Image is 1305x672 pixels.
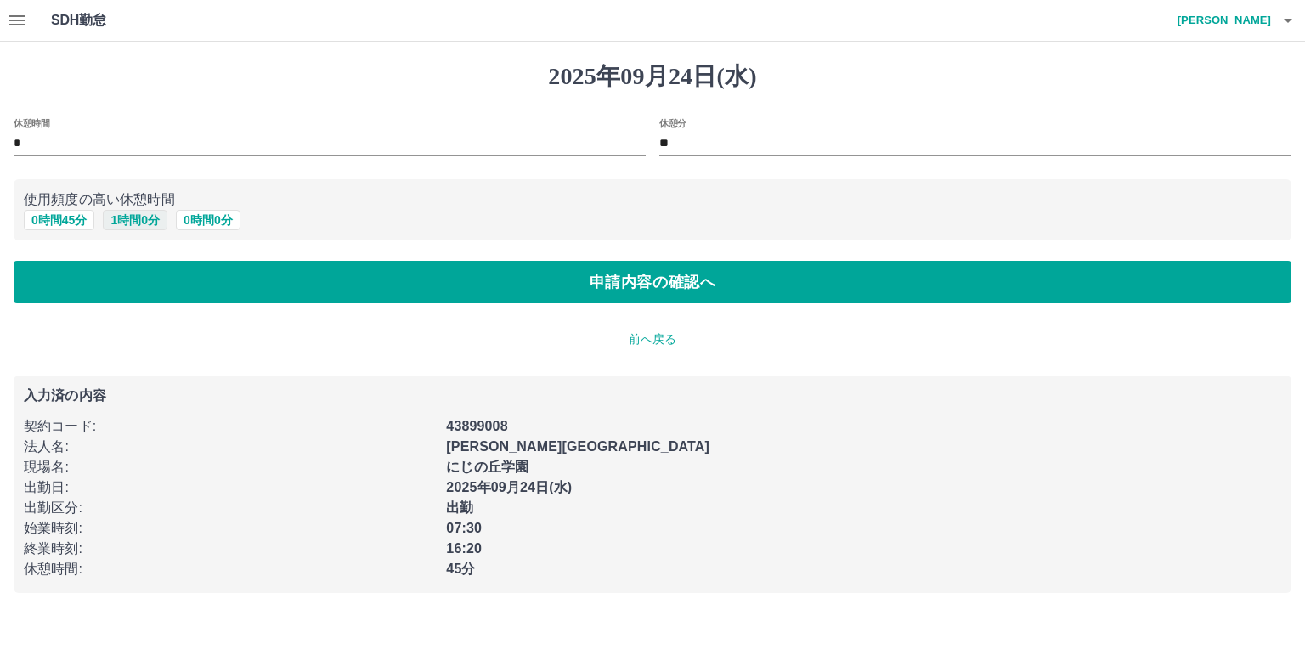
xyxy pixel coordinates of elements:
p: 終業時刻 : [24,539,436,559]
p: 契約コード : [24,416,436,437]
p: 入力済の内容 [24,389,1281,403]
b: [PERSON_NAME][GEOGRAPHIC_DATA] [446,439,709,454]
button: 0時間0分 [176,210,240,230]
button: 1時間0分 [103,210,167,230]
label: 休憩分 [659,116,686,129]
p: 現場名 : [24,457,436,477]
b: 16:20 [446,541,482,556]
p: 使用頻度の高い休憩時間 [24,189,1281,210]
p: 前へ戻る [14,330,1291,348]
p: 休憩時間 : [24,559,436,579]
b: にじの丘学園 [446,460,528,474]
b: 07:30 [446,521,482,535]
b: 43899008 [446,419,507,433]
b: 出勤 [446,500,473,515]
b: 45分 [446,562,475,576]
button: 申請内容の確認へ [14,261,1291,303]
button: 0時間45分 [24,210,94,230]
p: 始業時刻 : [24,518,436,539]
b: 2025年09月24日(水) [446,480,572,494]
h1: 2025年09月24日(水) [14,62,1291,91]
label: 休憩時間 [14,116,49,129]
p: 出勤日 : [24,477,436,498]
p: 出勤区分 : [24,498,436,518]
p: 法人名 : [24,437,436,457]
